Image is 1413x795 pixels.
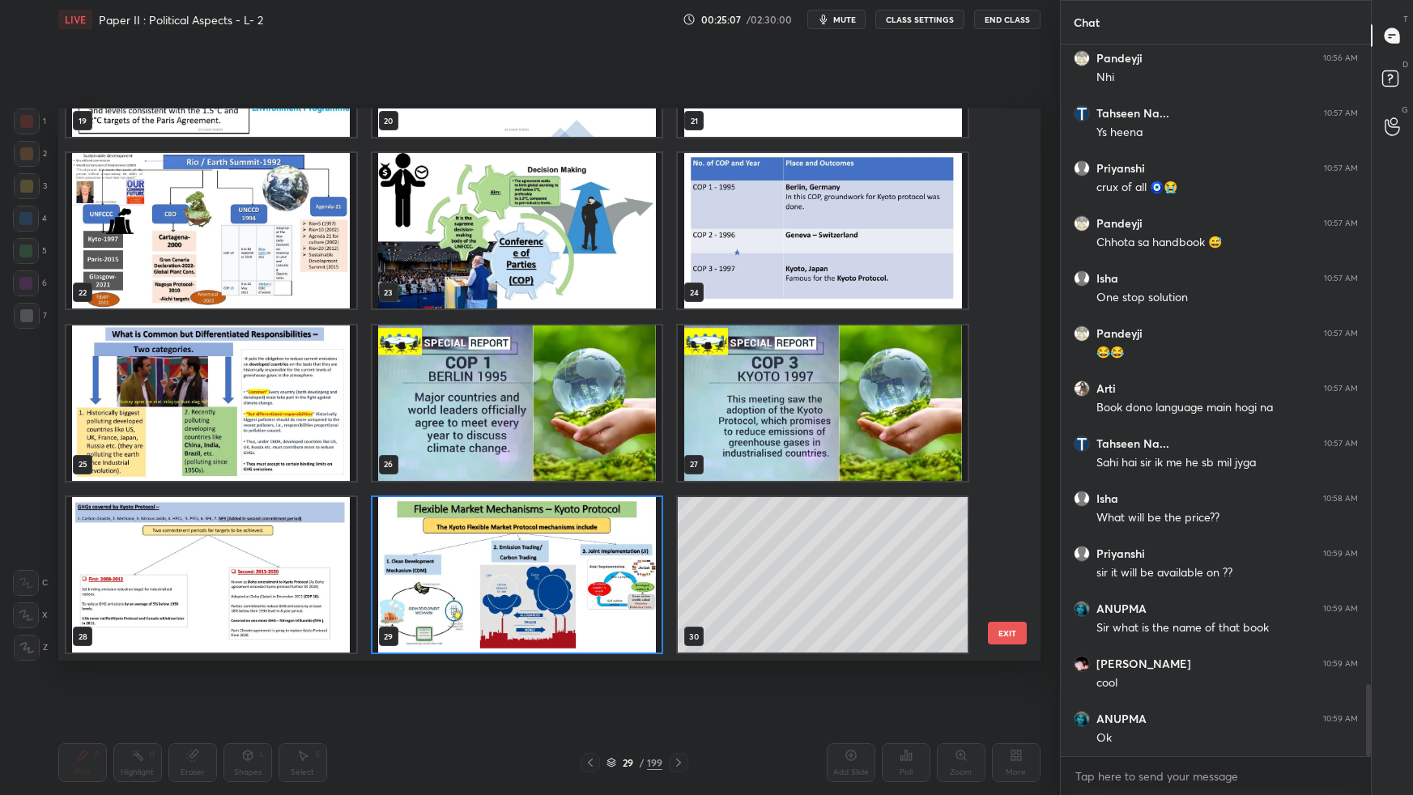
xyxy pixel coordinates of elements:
[1324,164,1358,173] div: 10:57 AM
[1096,345,1358,361] div: 😂😂
[1074,601,1090,617] img: 5f10e02224f243febadd0b0f76a28fbd.jpg
[14,173,47,199] div: 3
[1402,104,1408,116] p: G
[1074,436,1090,452] img: 7651e938708945eeb69c94ef5948365c.jpg
[1324,219,1358,228] div: 10:57 AM
[58,108,1012,661] div: grid
[1074,546,1090,562] img: default.png
[1061,1,1113,44] p: Chat
[58,10,92,29] div: LIVE
[1096,235,1358,251] div: Chhota sa handbook 😅
[1074,50,1090,66] img: c505b04db3d44a9ea43da2808c24d28d.jpg
[14,108,46,134] div: 1
[1096,602,1147,616] h6: ANUPMA
[1074,656,1090,672] img: cdeddba5581d4bfe81a38e27012cd484.jpg
[14,303,47,329] div: 7
[13,570,48,596] div: C
[678,153,968,308] img: 17595542649KSEY9.pdf
[639,758,644,767] div: /
[1074,491,1090,507] img: default.png
[1096,271,1118,286] h6: Isha
[1323,714,1358,724] div: 10:59 AM
[1096,70,1358,86] div: Nhi
[619,758,636,767] div: 29
[1096,400,1358,416] div: Book dono language main hogi na
[1096,51,1143,66] h6: Pandeyji
[1061,45,1371,756] div: grid
[1323,659,1358,669] div: 10:59 AM
[13,238,47,264] div: 5
[1096,546,1145,561] h6: Priyanshi
[1324,384,1358,393] div: 10:57 AM
[1074,325,1090,342] img: c505b04db3d44a9ea43da2808c24d28d.jpg
[1324,439,1358,449] div: 10:57 AM
[1096,565,1358,581] div: sir it will be available on ??
[807,10,866,29] button: mute
[1324,329,1358,338] div: 10:57 AM
[1403,13,1408,25] p: T
[1096,106,1169,121] h6: Tahseen Na...
[1096,381,1116,396] h6: Arti
[1074,105,1090,121] img: 7651e938708945eeb69c94ef5948365c.jpg
[1096,180,1358,196] div: crux of all 🧿😭
[1096,730,1358,746] div: Ok
[1324,274,1358,283] div: 10:57 AM
[1074,711,1090,727] img: 5f10e02224f243febadd0b0f76a28fbd.jpg
[988,622,1027,644] button: EXIT
[1324,108,1358,118] div: 10:57 AM
[833,14,856,25] span: mute
[372,153,662,308] img: 17595542649KSEY9.pdf
[1096,326,1143,341] h6: Pandeyji
[13,602,48,628] div: X
[1096,620,1358,636] div: Sir what is the name of that book
[1323,549,1358,559] div: 10:59 AM
[1323,53,1358,63] div: 10:56 AM
[66,153,356,308] img: 17595542649KSEY9.pdf
[1096,290,1358,306] div: One stop solution
[1096,216,1143,231] h6: Pandeyji
[1096,436,1169,451] h6: Tahseen Na...
[1402,58,1408,70] p: D
[13,270,47,296] div: 6
[14,635,48,661] div: Z
[1074,270,1090,287] img: default.png
[66,325,356,480] img: 17595542649KSEY9.pdf
[13,206,47,232] div: 4
[1096,712,1147,726] h6: ANUPMA
[1074,160,1090,176] img: default.png
[1096,510,1358,526] div: What will be the price??
[1096,125,1358,141] div: Ys heena
[1323,494,1358,504] div: 10:58 AM
[14,141,47,167] div: 2
[372,325,662,480] img: 17595542649KSEY9.pdf
[99,12,263,28] h4: Paper II : Political Aspects - L- 2
[678,325,968,480] img: 17595542649KSEY9.pdf
[1323,604,1358,614] div: 10:59 AM
[1096,455,1358,471] div: Sahi hai sir ik me he sb mil jyga
[1096,675,1358,691] div: cool
[1096,657,1191,671] h6: [PERSON_NAME]
[875,10,964,29] button: CLASS SETTINGS
[1096,161,1145,176] h6: Priyanshi
[1074,380,1090,397] img: 663e88a4901944ba973207cbd8b366fa.jpg
[372,497,662,653] img: 17595542649KSEY9.pdf
[647,755,662,770] div: 199
[974,10,1041,29] button: End Class
[1096,491,1118,506] h6: Isha
[66,497,356,653] img: 17595542649KSEY9.pdf
[1074,215,1090,232] img: c505b04db3d44a9ea43da2808c24d28d.jpg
